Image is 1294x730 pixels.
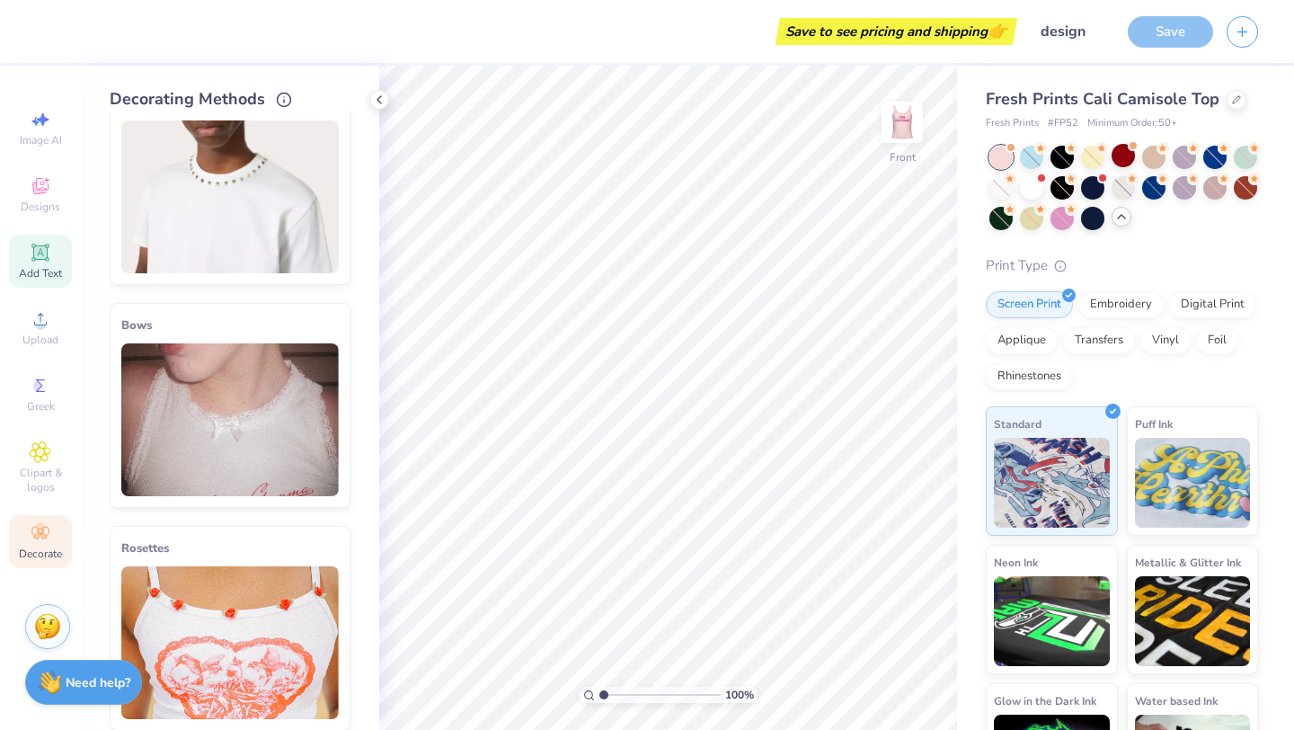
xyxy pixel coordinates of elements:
[884,104,920,140] img: Front
[890,149,916,165] div: Front
[1135,438,1251,528] img: Puff Ink
[121,538,339,559] div: Rosettes
[20,133,62,147] span: Image AI
[988,20,1007,41] span: 👉
[986,363,1073,390] div: Rhinestones
[1026,13,1114,49] input: Untitled Design
[994,691,1096,710] span: Glow in the Dark Ink
[986,116,1039,131] span: Fresh Prints
[9,466,72,494] span: Clipart & logos
[1169,291,1256,318] div: Digital Print
[994,438,1110,528] img: Standard
[1135,553,1241,572] span: Metallic & Glitter Ink
[121,315,339,336] div: Bows
[22,333,58,347] span: Upload
[994,553,1038,572] span: Neon Ink
[1196,327,1238,354] div: Foil
[986,291,1073,318] div: Screen Print
[1135,691,1218,710] span: Water based Ink
[1135,414,1173,433] span: Puff Ink
[780,18,1013,45] div: Save to see pricing and shipping
[725,687,754,703] span: 100 %
[121,566,339,719] img: Rosettes
[1048,116,1078,131] span: # FP52
[1140,327,1191,354] div: Vinyl
[27,399,55,414] span: Greek
[121,343,339,496] img: Bows
[21,200,60,214] span: Designs
[1087,116,1177,131] span: Minimum Order: 50 +
[986,88,1219,110] span: Fresh Prints Cali Camisole Top
[994,414,1041,433] span: Standard
[986,327,1058,354] div: Applique
[110,87,350,111] div: Decorating Methods
[1135,576,1251,666] img: Metallic & Glitter Ink
[1063,327,1135,354] div: Transfers
[66,674,130,691] strong: Need help?
[121,120,339,273] img: Studs
[19,547,62,561] span: Decorate
[19,266,62,280] span: Add Text
[994,576,1110,666] img: Neon Ink
[1078,291,1164,318] div: Embroidery
[986,255,1258,276] div: Print Type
